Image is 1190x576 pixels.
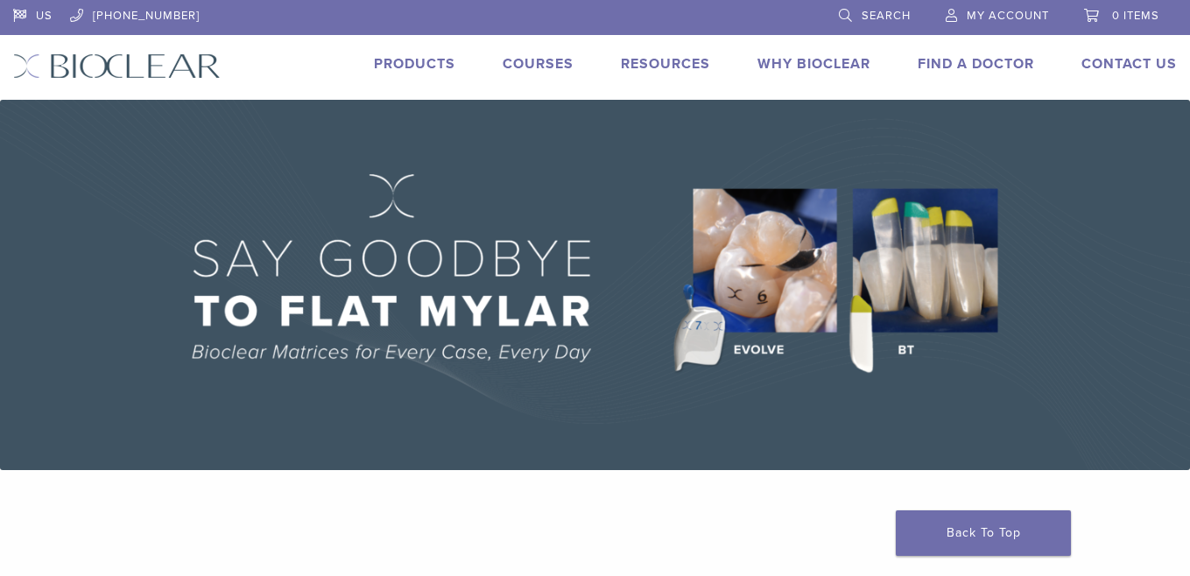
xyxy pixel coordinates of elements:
img: Bioclear [13,53,221,79]
a: Find A Doctor [918,55,1034,73]
a: Resources [621,55,710,73]
a: Products [374,55,455,73]
a: Contact Us [1081,55,1177,73]
span: 0 items [1112,9,1159,23]
a: Courses [503,55,574,73]
a: Why Bioclear [757,55,870,73]
span: My Account [967,9,1049,23]
span: Search [862,9,911,23]
a: Back To Top [896,510,1071,556]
